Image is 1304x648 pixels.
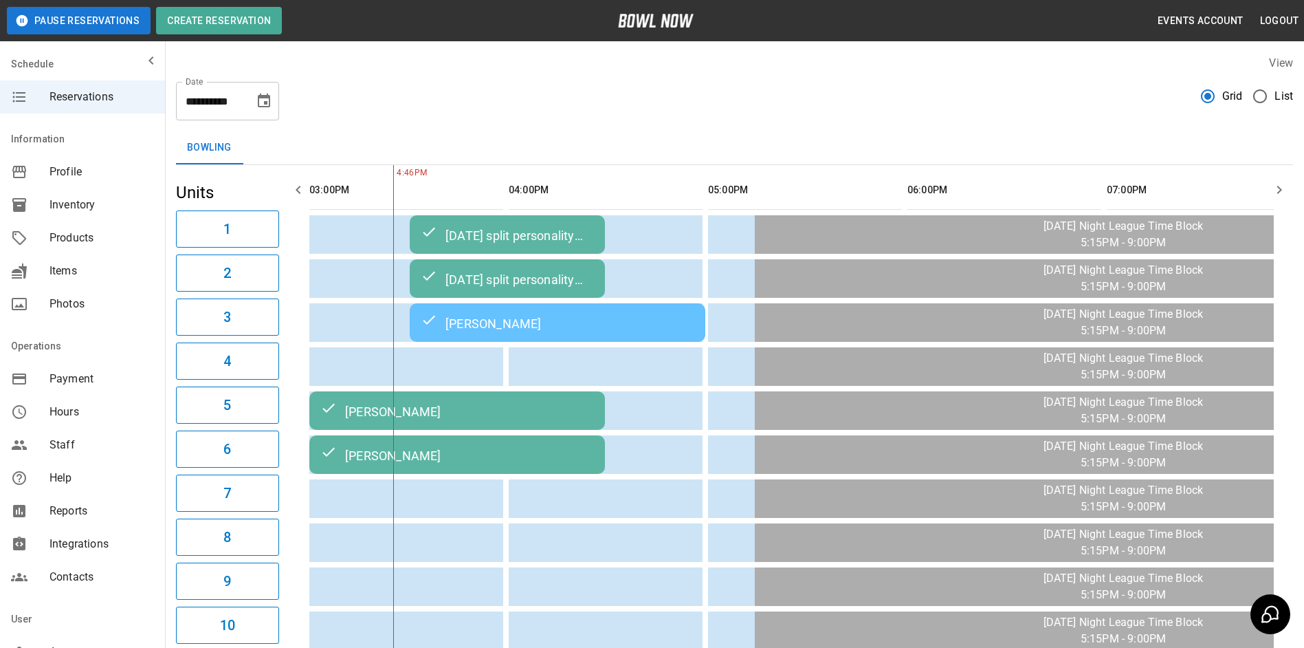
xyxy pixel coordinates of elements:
[250,87,278,115] button: Choose date, selected date is Oct 9, 2025
[223,394,231,416] h6: 5
[223,262,231,284] h6: 2
[223,482,231,504] h6: 7
[176,182,279,204] h5: Units
[176,299,279,336] button: 3
[1255,8,1304,34] button: Logout
[49,296,154,312] span: Photos
[49,164,154,180] span: Profile
[320,446,594,463] div: [PERSON_NAME]
[7,7,151,34] button: Pause Reservations
[907,171,1101,210] th: 06:00PM
[421,314,694,331] div: [PERSON_NAME]
[309,171,503,210] th: 03:00PM
[509,171,703,210] th: 04:00PM
[618,14,694,28] img: logo
[49,89,154,105] span: Reservations
[393,166,397,180] span: 4:46PM
[1274,88,1293,105] span: List
[176,210,279,248] button: 1
[176,387,279,424] button: 5
[421,226,594,243] div: [DATE] split personality pre bowl
[223,306,231,328] h6: 3
[49,263,154,279] span: Items
[176,519,279,556] button: 8
[320,402,594,419] div: [PERSON_NAME]
[421,270,594,287] div: [DATE] split personality pre bowl
[223,526,231,548] h6: 8
[708,171,902,210] th: 05:00PM
[49,536,154,552] span: Integrations
[176,563,279,600] button: 9
[49,371,154,387] span: Payment
[49,404,154,420] span: Hours
[176,131,243,164] button: Bowling
[223,438,231,460] h6: 6
[176,475,279,512] button: 7
[1152,8,1249,34] button: Events Account
[49,569,154,585] span: Contacts
[176,607,279,644] button: 10
[176,131,1293,164] div: inventory tabs
[176,343,279,380] button: 4
[223,570,231,592] h6: 9
[49,230,154,246] span: Products
[1269,56,1293,69] label: View
[220,614,235,636] h6: 10
[223,218,231,240] h6: 1
[176,255,279,292] button: 2
[1222,88,1243,105] span: Grid
[223,350,231,372] h6: 4
[176,431,279,468] button: 6
[156,7,282,34] button: Create Reservation
[49,197,154,213] span: Inventory
[49,470,154,486] span: Help
[49,437,154,453] span: Staff
[49,503,154,519] span: Reports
